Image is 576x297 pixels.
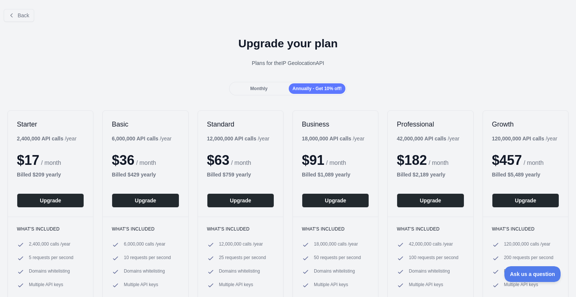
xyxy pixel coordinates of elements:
[207,152,229,168] span: $ 63
[302,136,351,142] b: 18,000,000 API calls
[397,135,459,142] div: / year
[302,152,324,168] span: $ 91
[397,136,446,142] b: 42,000,000 API calls
[492,152,522,168] span: $ 457
[207,120,274,129] h2: Standard
[207,135,270,142] div: / year
[397,152,427,168] span: $ 182
[492,120,559,129] h2: Growth
[302,120,369,129] h2: Business
[207,136,256,142] b: 12,000,000 API calls
[492,136,544,142] b: 120,000,000 API calls
[302,135,364,142] div: / year
[397,120,464,129] h2: Professional
[492,135,558,142] div: / year
[504,266,561,282] iframe: Toggle Customer Support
